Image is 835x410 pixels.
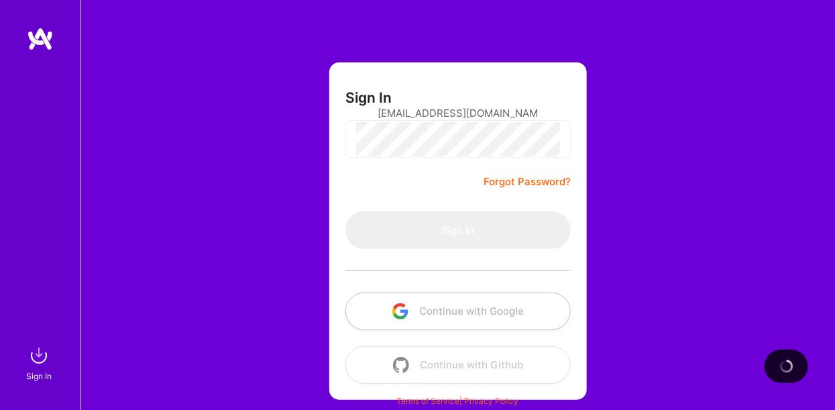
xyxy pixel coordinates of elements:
img: icon [392,303,408,319]
button: Sign In [345,211,571,249]
a: sign inSign In [28,342,52,383]
div: © 2025 ATeams Inc., All rights reserved. [80,370,835,403]
img: icon [393,357,409,373]
input: Email... [378,96,539,130]
a: Privacy Policy [465,396,519,406]
img: loading [780,360,793,373]
h3: Sign In [345,89,392,106]
div: Sign In [26,369,52,383]
a: Terms of Service [397,396,460,406]
span: | [397,396,519,406]
button: Continue with Github [345,346,571,384]
a: Forgot Password? [484,174,571,190]
img: sign in [25,342,52,369]
img: logo [27,27,54,51]
button: Continue with Google [345,293,571,330]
